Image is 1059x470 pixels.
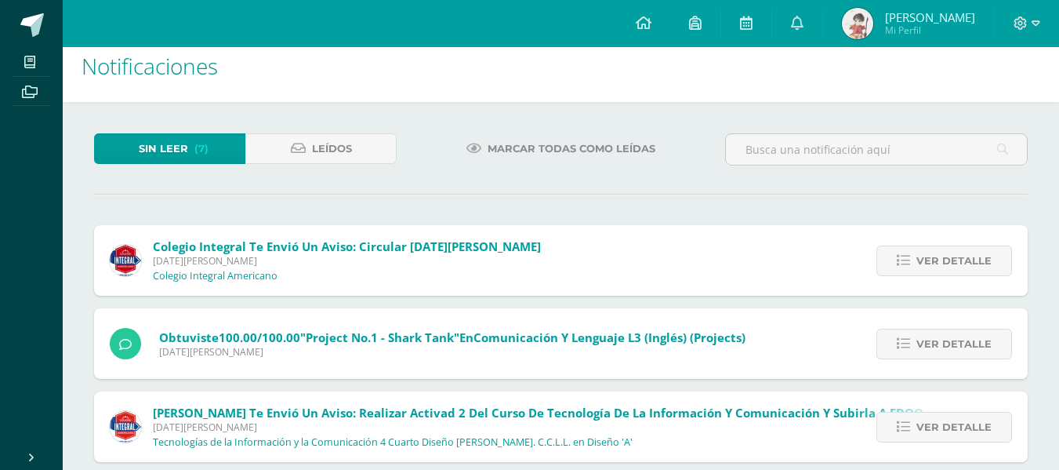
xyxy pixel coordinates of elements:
span: Comunicación y Lenguaje L3 (Inglés) (Projects) [473,330,745,345]
img: c1f8528ae09fb8474fd735b50c721e50.png [110,411,141,443]
a: Marcar todas como leídas [447,133,675,164]
span: Obtuviste en [159,330,745,345]
span: Sin leer [139,134,188,163]
span: [DATE][PERSON_NAME] [159,345,745,359]
span: Marcar todas como leídas [488,134,655,163]
span: Ver detalle [916,413,992,442]
span: Ver detalle [916,246,992,275]
a: Sin leer(7) [94,133,245,164]
span: 100.00/100.00 [219,330,300,345]
span: [PERSON_NAME] te envió un aviso: Realizar Activad 2 del curso de Tecnología de la Información y C... [153,405,923,421]
img: 4686f1a89fc6bee7890228770d3d7d3e.png [842,8,873,39]
span: Ver detalle [916,330,992,359]
input: Busca una notificación aquí [726,134,1027,165]
span: [PERSON_NAME] [885,9,975,25]
span: Colegio Integral te envió un aviso: Circular [DATE][PERSON_NAME] [153,239,541,254]
a: Leídos [245,133,397,164]
span: Mi Perfil [885,24,975,37]
p: Tecnologías de la Información y la Comunicación 4 Cuarto Diseño [PERSON_NAME]. C.C.L.L. en Diseño... [153,436,633,449]
span: [DATE][PERSON_NAME] [153,421,923,434]
span: (7) [194,134,209,163]
img: 3d8ecf278a7f74c562a74fe44b321cd5.png [110,245,141,276]
span: "Project No.1 - Shark Tank" [300,330,459,345]
p: Colegio Integral Americano [153,270,277,282]
span: Notificaciones [82,51,218,81]
span: [DATE][PERSON_NAME] [153,254,541,268]
span: Leídos [312,134,352,163]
